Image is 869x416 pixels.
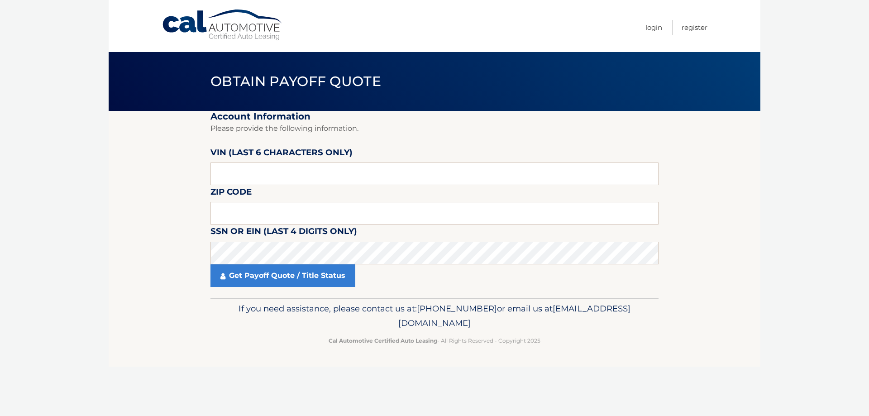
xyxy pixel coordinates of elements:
label: VIN (last 6 characters only) [210,146,353,163]
a: Get Payoff Quote / Title Status [210,264,355,287]
a: Cal Automotive [162,9,284,41]
p: Please provide the following information. [210,122,659,135]
p: If you need assistance, please contact us at: or email us at [216,301,653,330]
p: - All Rights Reserved - Copyright 2025 [216,336,653,345]
a: Register [682,20,707,35]
span: [PHONE_NUMBER] [417,303,497,314]
span: Obtain Payoff Quote [210,73,381,90]
h2: Account Information [210,111,659,122]
a: Login [645,20,662,35]
label: SSN or EIN (last 4 digits only) [210,225,357,241]
strong: Cal Automotive Certified Auto Leasing [329,337,437,344]
label: Zip Code [210,185,252,202]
